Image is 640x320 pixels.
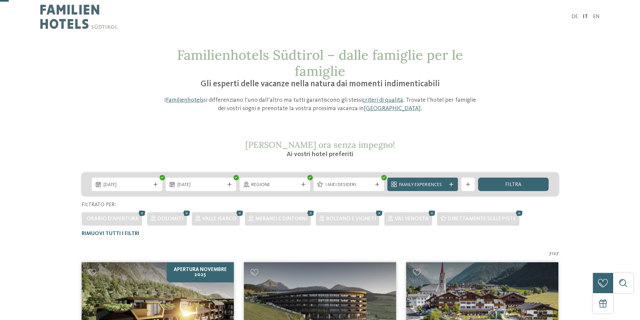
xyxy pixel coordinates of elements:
span: Direttamente sulle piste [448,216,516,222]
span: [DATE] [103,182,151,188]
span: [DATE] [177,182,224,188]
a: criteri di qualità [362,97,403,103]
span: Ai vostri hotel preferiti [287,151,353,158]
span: I miei desideri [325,182,372,188]
span: / [552,250,554,257]
span: 27 [554,250,559,257]
p: I si differenziano l’uno dall’altro ma tutti garantiscono gli stessi . Trovate l’hotel per famigl... [161,96,480,113]
span: filtra [505,182,521,187]
span: Familienhotels Südtirol – dalle famiglie per le famiglie [177,46,463,80]
a: EN [593,14,600,19]
span: Orario d'apertura [87,216,139,222]
a: Familienhotels [166,97,204,103]
span: Dolomiti [158,216,183,222]
span: Merano e dintorni [255,216,307,222]
span: Val Venosta [395,216,429,222]
span: Valle Isarco [202,216,237,222]
span: [PERSON_NAME] ora senza impegno! [245,139,395,150]
span: Filtrato per: [82,202,116,208]
a: IT [583,14,588,19]
span: Family Experiences [399,182,446,188]
span: Gli esperti delle vacanze nella natura dai momenti indimenticabili [201,80,440,88]
span: Bolzano e vigneti [326,216,376,222]
span: Rimuovi tutti i filtri [82,231,139,236]
span: Regione [251,182,298,188]
a: DE [571,14,578,19]
a: [GEOGRAPHIC_DATA] [364,105,421,111]
span: 7 [549,250,552,257]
